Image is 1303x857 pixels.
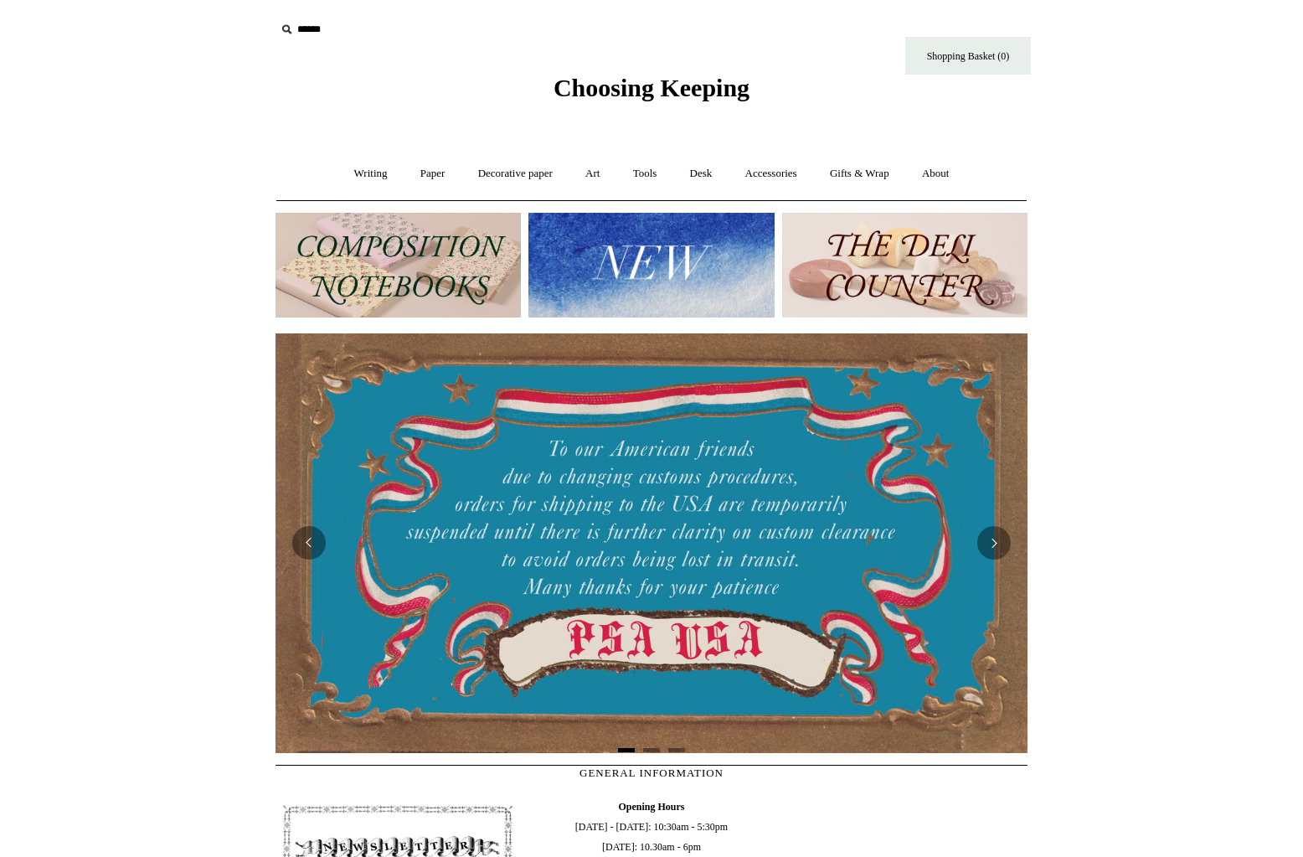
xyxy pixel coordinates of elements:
[668,748,685,752] button: Page 3
[675,152,728,196] a: Desk
[977,526,1011,560] button: Next
[276,333,1027,752] img: USA PSA .jpg__PID:33428022-6587-48b7-8b57-d7eefc91f15a
[405,152,461,196] a: Paper
[907,152,965,196] a: About
[339,152,403,196] a: Writing
[782,213,1027,318] img: The Deli Counter
[276,213,521,318] img: 202302 Composition ledgers.jpg__PID:69722ee6-fa44-49dd-a067-31375e5d54ec
[643,748,660,752] button: Page 2
[292,526,326,560] button: Previous
[730,152,812,196] a: Accessories
[463,152,568,196] a: Decorative paper
[554,74,749,101] span: Choosing Keeping
[579,767,724,779] span: GENERAL INFORMATION
[570,152,615,196] a: Art
[554,87,749,99] a: Choosing Keeping
[905,37,1031,75] a: Shopping Basket (0)
[618,152,672,196] a: Tools
[528,213,774,318] img: New.jpg__PID:f73bdf93-380a-4a35-bcfe-7823039498e1
[815,152,904,196] a: Gifts & Wrap
[618,801,684,813] b: Opening Hours
[618,748,635,752] button: Page 1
